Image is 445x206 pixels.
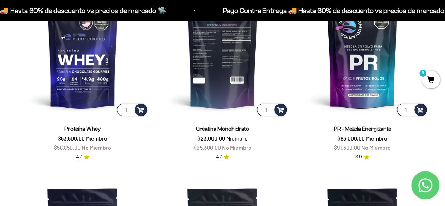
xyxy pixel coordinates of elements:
a: 4.74.7 de 5.0 estrellas [216,153,229,161]
span: No Miembro [222,144,252,151]
a: Proteína Whey [64,126,101,132]
span: Miembro [366,135,387,142]
a: 3.93.9 de 5.0 estrellas [355,153,369,161]
span: $53.500,00 [58,135,85,142]
a: Creatina Monohidrato [196,126,249,132]
span: No Miembro [361,144,391,151]
span: $58.850,00 [54,144,81,151]
a: 4.74.7 de 5.0 estrellas [76,153,89,161]
span: $83.000,00 [337,135,365,142]
span: $25.300,00 [193,144,221,151]
span: $91.300,00 [334,144,360,151]
a: 0 [422,76,440,84]
span: Miembro [226,135,248,142]
span: No Miembro [82,144,111,151]
span: 4.7 [76,153,82,161]
span: 4.7 [216,153,222,161]
mark: 0 [419,69,427,77]
span: Miembro [86,135,107,142]
a: PR - Mezcla Energizante [334,126,391,132]
span: $23.000,00 [197,135,225,142]
span: 3.9 [355,153,362,161]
